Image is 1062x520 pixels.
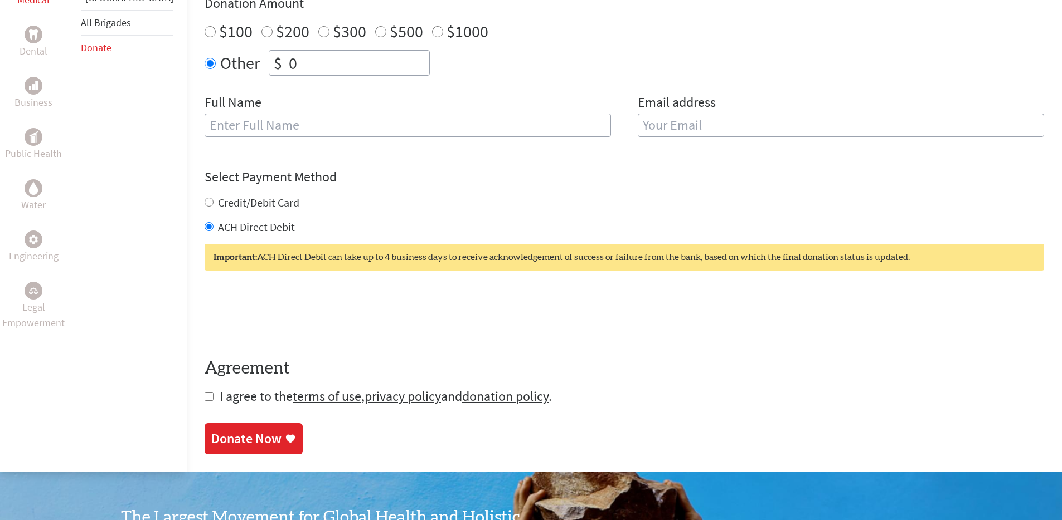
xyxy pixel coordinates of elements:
[81,36,173,60] li: Donate
[365,387,441,405] a: privacy policy
[29,81,38,90] img: Business
[29,287,38,294] img: Legal Empowerment
[287,51,429,75] input: Enter Amount
[205,94,261,114] label: Full Name
[2,300,65,331] p: Legal Empowerment
[14,95,52,110] p: Business
[25,230,42,248] div: Engineering
[29,182,38,195] img: Water
[29,30,38,40] img: Dental
[14,77,52,110] a: BusinessBusiness
[218,195,299,209] label: Credit/Debit Card
[81,16,131,29] a: All Brigades
[29,131,38,143] img: Public Health
[25,77,42,95] div: Business
[220,387,552,405] span: I agree to the , and .
[638,94,716,114] label: Email address
[81,41,111,54] a: Donate
[269,51,287,75] div: $
[276,21,309,42] label: $200
[214,253,257,262] strong: Important:
[9,230,59,264] a: EngineeringEngineering
[390,21,423,42] label: $500
[2,282,65,331] a: Legal EmpowermentLegal Empowerment
[5,146,62,161] p: Public Health
[81,10,173,36] li: All Brigades
[462,387,549,405] a: donation policy
[638,114,1044,137] input: Your Email
[293,387,361,405] a: terms of use
[205,359,1044,379] h4: Agreement
[20,26,47,59] a: DentalDental
[25,26,42,43] div: Dental
[220,50,260,76] label: Other
[211,430,282,448] div: Donate Now
[205,168,1044,186] h4: Select Payment Method
[25,128,42,146] div: Public Health
[219,21,253,42] label: $100
[5,128,62,161] a: Public HealthPublic Health
[205,423,303,454] a: Donate Now
[25,282,42,300] div: Legal Empowerment
[205,293,374,336] iframe: reCAPTCHA
[205,244,1044,271] div: ACH Direct Debit can take up to 4 business days to receive acknowledgement of success or failure ...
[21,179,46,213] a: WaterWater
[20,43,47,59] p: Dental
[218,220,295,234] label: ACH Direct Debit
[21,197,46,213] p: Water
[333,21,366,42] label: $300
[25,179,42,197] div: Water
[29,235,38,244] img: Engineering
[447,21,488,42] label: $1000
[9,248,59,264] p: Engineering
[205,114,611,137] input: Enter Full Name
